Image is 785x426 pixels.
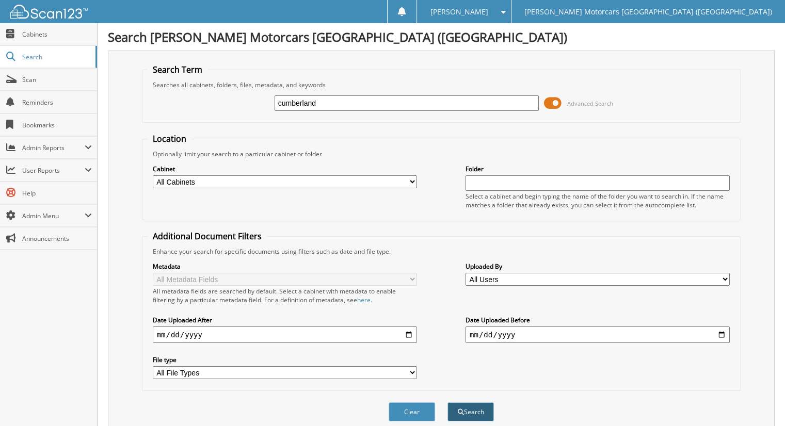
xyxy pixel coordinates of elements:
[153,355,417,364] label: File type
[22,121,92,129] span: Bookmarks
[148,80,735,89] div: Searches all cabinets, folders, files, metadata, and keywords
[357,296,371,304] a: here
[22,75,92,84] span: Scan
[148,133,191,144] legend: Location
[22,211,85,220] span: Admin Menu
[108,28,775,45] h1: Search [PERSON_NAME] Motorcars [GEOGRAPHIC_DATA] ([GEOGRAPHIC_DATA])
[466,192,730,209] div: Select a cabinet and begin typing the name of the folder you want to search in. If the name match...
[153,326,417,343] input: start
[466,316,730,324] label: Date Uploaded Before
[148,247,735,256] div: Enhance your search for specific documents using filters such as date and file type.
[22,30,92,39] span: Cabinets
[22,53,90,61] span: Search
[10,5,88,19] img: scan123-logo-white.svg
[466,262,730,271] label: Uploaded By
[22,234,92,243] span: Announcements
[447,402,494,421] button: Search
[733,376,785,426] iframe: Chat Widget
[153,165,417,173] label: Cabinet
[153,262,417,271] label: Metadata
[466,165,730,173] label: Folder
[153,287,417,304] div: All metadata fields are searched by default. Select a cabinet with metadata to enable filtering b...
[430,9,488,15] span: [PERSON_NAME]
[22,189,92,198] span: Help
[389,402,435,421] button: Clear
[148,150,735,158] div: Optionally limit your search to a particular cabinet or folder
[466,326,730,343] input: end
[524,9,772,15] span: [PERSON_NAME] Motorcars [GEOGRAPHIC_DATA] ([GEOGRAPHIC_DATA])
[148,231,267,242] legend: Additional Document Filters
[22,143,85,152] span: Admin Reports
[153,316,417,324] label: Date Uploaded After
[22,98,92,107] span: Reminders
[567,100,613,107] span: Advanced Search
[22,166,85,175] span: User Reports
[148,64,207,75] legend: Search Term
